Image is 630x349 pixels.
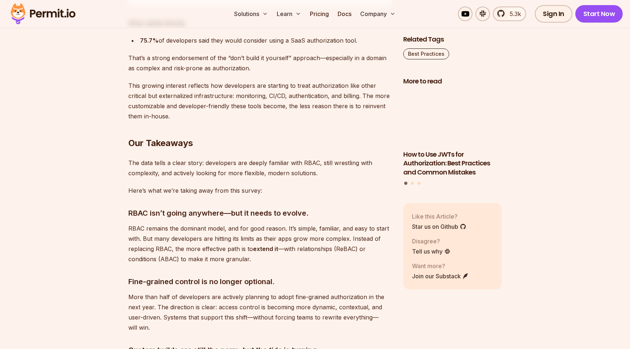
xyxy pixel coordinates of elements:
[417,181,420,184] button: Go to slide 3
[128,108,392,149] h2: Our Takeaways
[128,292,392,333] p: More than half of developers are actively planning to adopt fine-grained authorization in the nex...
[357,7,398,21] button: Company
[128,223,392,264] p: RBAC remains the dominant model, and for good reason. It’s simple, familiar, and easy to start wi...
[253,245,278,252] strong: extend it
[403,90,502,177] a: How to Use JWTs for Authorization: Best Practices and Common MistakesHow to Use JWTs for Authoriz...
[403,48,449,59] a: Best Practices
[575,5,623,23] a: Start Now
[412,247,451,255] a: Tell us why
[412,271,469,280] a: Join our Substack
[493,7,526,21] a: 5.3k
[128,158,392,178] p: The data tells a clear story: developers are deeply familiar with RBAC, still wrestling with comp...
[128,185,392,196] p: Here’s what we’re taking away from this survey:
[403,77,502,86] h2: More to read
[505,9,521,18] span: 5.3k
[307,7,332,21] a: Pricing
[128,81,392,121] p: This growing interest reflects how developers are starting to treat authorization like other crit...
[404,181,408,185] button: Go to slide 1
[403,150,502,177] h3: How to Use JWTs for Authorization: Best Practices and Common Mistakes
[335,7,354,21] a: Docs
[128,207,392,219] h3: RBAC isn’t going anywhere—but it needs to evolve
[7,1,79,26] img: Permit logo
[411,181,414,184] button: Go to slide 2
[403,90,502,177] li: 1 of 3
[128,53,392,73] p: That’s a strong endorsement of the “don’t build it yourself” approach—especially in a domain as c...
[128,276,392,287] h3: Fine-grained control is no longer optional.
[140,35,392,46] div: of developers said they would consider using a SaaS authorization tool.
[412,222,466,231] a: Star us on Github
[403,35,502,44] h2: Related Tags
[412,236,451,245] p: Disagree?
[403,90,502,186] div: Posts
[306,209,309,217] strong: .
[412,261,469,270] p: Want more?
[140,37,159,44] strong: 75.7%
[412,212,466,220] p: Like this Article?
[274,7,304,21] button: Learn
[403,90,502,146] img: How to Use JWTs for Authorization: Best Practices and Common Mistakes
[231,7,271,21] button: Solutions
[535,5,572,23] a: Sign In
